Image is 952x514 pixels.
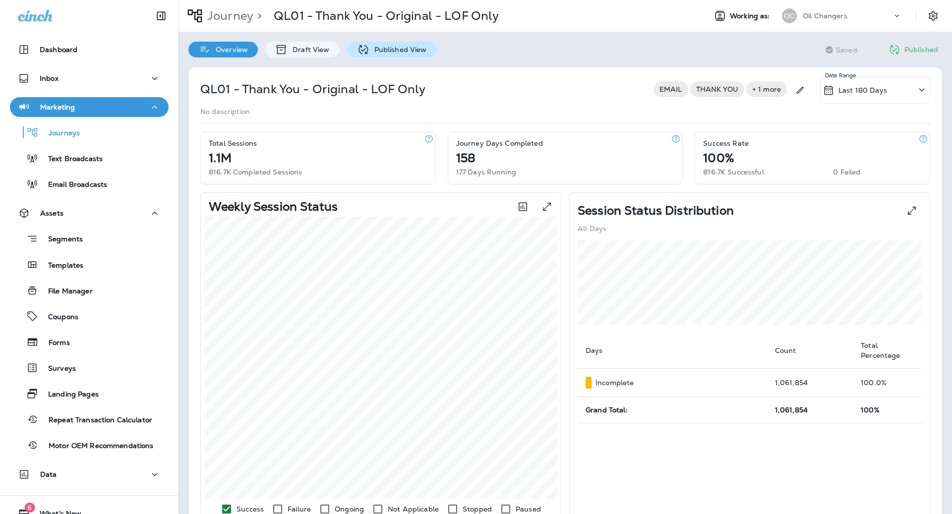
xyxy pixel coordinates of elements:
button: Journeys [10,122,169,143]
div: Edit [791,76,809,104]
p: Data [40,470,57,478]
button: Text Broadcasts [10,148,169,169]
button: Motor OEM Recommendations [10,435,169,456]
p: File Manager [38,287,93,296]
p: Paused [516,505,541,513]
button: Dashboard [10,40,169,59]
p: Surveys [38,364,76,374]
button: Surveys [10,357,169,378]
p: Ongoing [335,505,364,513]
p: Total Sessions [209,139,257,147]
th: Total Percentage [853,333,922,369]
button: Toggle between session count and session percentage [513,197,533,217]
button: Email Broadcasts [10,173,169,194]
p: Forms [39,339,70,348]
p: Oil Changers [803,12,847,20]
p: Marketing [40,103,75,111]
button: View graph expanded to full screen [537,197,557,217]
button: Coupons [10,306,169,327]
span: Working as: [730,12,772,20]
td: 1,061,854 [767,369,853,397]
p: Not Applicable [388,505,439,513]
span: 100% [861,405,880,414]
p: Draft View [288,46,329,54]
p: Coupons [38,313,78,322]
p: Repeat Transaction Calculator [39,416,152,425]
span: EMAIL [654,85,688,93]
p: Session Status Distribution [578,207,734,215]
button: Assets [10,203,169,223]
button: Segments [10,228,169,249]
p: Email Broadcasts [38,180,107,190]
span: Grand Total: [586,405,628,414]
p: Incomplete [595,379,634,387]
button: View Pie expanded to full screen [902,201,922,221]
p: Segments [38,235,83,245]
div: OC [782,8,797,23]
span: Saved [836,46,857,54]
button: Forms [10,332,169,352]
p: 177 Days Running [456,168,516,176]
p: Date Range [825,71,857,79]
button: Repeat Transaction Calculator [10,409,169,430]
p: Last 180 Days [838,86,887,94]
p: 0 Failed [833,168,860,176]
span: 6 [24,503,35,513]
p: Journeys [39,129,80,138]
p: Text Broadcasts [38,155,103,164]
p: Success [237,505,264,513]
button: Collapse Sidebar [147,6,175,26]
button: Settings [924,7,942,25]
p: Journey Days Completed [456,139,543,147]
p: 158 [456,154,476,162]
th: Count [767,333,853,369]
p: 100% [703,154,734,162]
p: Weekly Session Status [209,203,338,211]
p: 816.7K Successful [703,168,764,176]
button: Marketing [10,97,169,117]
p: All Days [578,225,606,232]
p: Published View [369,46,427,54]
p: Assets [40,209,63,217]
p: Templates [38,261,83,271]
p: Success Rate [703,139,749,147]
th: Days [578,333,767,369]
td: 100.0 % [853,369,922,397]
span: THANK YOU [690,85,744,93]
p: Motor OEM Recommendations [39,442,154,451]
p: > [253,8,262,23]
p: No description [200,108,250,115]
p: Failure [288,505,311,513]
span: + 1 more [746,85,787,93]
p: Inbox [40,74,59,82]
p: Overview [211,46,248,54]
button: Inbox [10,68,169,88]
p: QL01 - Thank You - Original - LOF Only [200,81,425,97]
button: Data [10,464,169,484]
button: File Manager [10,280,169,301]
p: Stopped [463,505,492,513]
p: Published [904,46,938,54]
span: 1,061,854 [775,405,808,414]
button: Templates [10,254,169,275]
p: Landing Pages [38,390,99,400]
p: 816.7K Completed Sessions [209,168,302,176]
p: QL01 - Thank You - Original - LOF Only [274,8,499,23]
p: 1.1M [209,154,232,162]
p: Journey [203,8,253,23]
p: Dashboard [40,46,77,54]
button: Landing Pages [10,383,169,404]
